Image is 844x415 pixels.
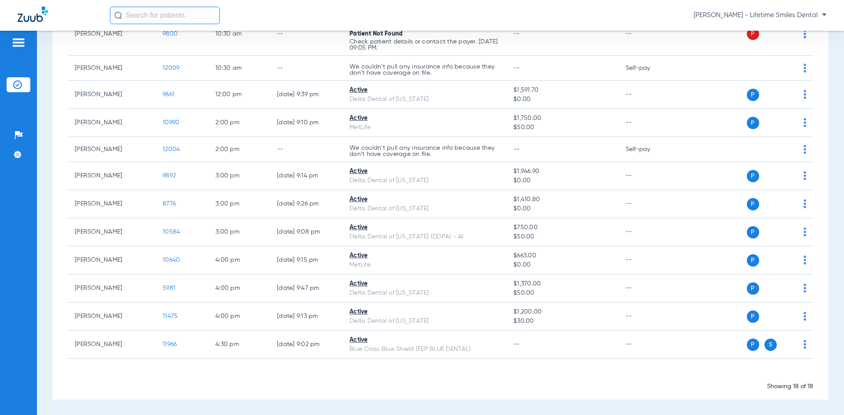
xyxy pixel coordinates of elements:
[694,11,826,20] span: [PERSON_NAME] - Lifetime Smiles Dental
[270,56,342,81] td: --
[349,176,499,185] div: Delta Dental of [US_STATE]
[270,218,342,246] td: [DATE] 9:08 PM
[163,65,179,71] span: 12009
[270,190,342,218] td: [DATE] 9:26 PM
[163,91,175,97] span: 9661
[513,167,611,176] span: $1,946.90
[270,12,342,56] td: --
[349,145,499,157] p: We couldn’t pull any insurance info because they don’t have coverage on file.
[804,171,806,180] img: group-dot-blue.svg
[208,109,270,137] td: 2:00 PM
[747,117,759,129] span: P
[349,204,499,213] div: Delta Dental of [US_STATE]
[349,251,499,260] div: Active
[349,307,499,317] div: Active
[804,284,806,292] img: group-dot-blue.svg
[747,339,759,351] span: P
[68,331,156,359] td: [PERSON_NAME]
[804,90,806,99] img: group-dot-blue.svg
[163,257,180,263] span: 10640
[513,195,611,204] span: $1,410.80
[747,226,759,238] span: P
[804,340,806,349] img: group-dot-blue.svg
[804,29,806,38] img: group-dot-blue.svg
[349,223,499,232] div: Active
[68,303,156,331] td: [PERSON_NAME]
[163,146,180,152] span: 12004
[110,7,220,24] input: Search for patients
[804,145,806,154] img: group-dot-blue.svg
[68,162,156,190] td: [PERSON_NAME]
[513,31,520,37] span: --
[618,246,678,274] td: --
[618,12,678,56] td: --
[163,285,175,291] span: 5981
[270,81,342,109] td: [DATE] 9:39 PM
[11,37,25,48] img: hamburger-icon
[618,218,678,246] td: --
[208,303,270,331] td: 4:00 PM
[18,7,48,22] img: Zuub Logo
[513,114,611,123] span: $1,750.00
[349,123,499,132] div: MetLife
[513,341,520,347] span: --
[349,64,499,76] p: We couldn’t pull any insurance info because they don’t have coverage on file.
[163,31,178,37] span: 9800
[208,81,270,109] td: 12:00 PM
[804,227,806,236] img: group-dot-blue.svg
[618,303,678,331] td: --
[513,223,611,232] span: $750.00
[208,190,270,218] td: 3:00 PM
[208,246,270,274] td: 4:00 PM
[270,303,342,331] td: [DATE] 9:13 PM
[764,339,777,351] span: S
[270,109,342,137] td: [DATE] 9:10 PM
[68,12,156,56] td: [PERSON_NAME]
[349,167,499,176] div: Active
[618,56,678,81] td: Self-pay
[804,199,806,208] img: group-dot-blue.svg
[618,137,678,162] td: Self-pay
[804,64,806,72] img: group-dot-blue.svg
[618,190,678,218] td: --
[163,201,176,207] span: 8776
[513,86,611,95] span: $1,591.70
[349,114,499,123] div: Active
[349,232,499,242] div: Delta Dental of [US_STATE] (DDPA) - AI
[513,146,520,152] span: --
[804,312,806,321] img: group-dot-blue.svg
[270,137,342,162] td: --
[513,65,520,71] span: --
[618,109,678,137] td: --
[68,190,156,218] td: [PERSON_NAME]
[513,307,611,317] span: $1,200.00
[513,232,611,242] span: $50.00
[349,336,499,345] div: Active
[208,274,270,303] td: 4:00 PM
[349,86,499,95] div: Active
[68,137,156,162] td: [PERSON_NAME]
[270,246,342,274] td: [DATE] 9:15 PM
[270,331,342,359] td: [DATE] 9:02 PM
[747,198,759,210] span: P
[618,162,678,190] td: --
[349,31,403,37] span: Patient Not Found
[68,81,156,109] td: [PERSON_NAME]
[349,279,499,289] div: Active
[68,56,156,81] td: [PERSON_NAME]
[163,229,180,235] span: 10584
[747,170,759,182] span: P
[804,118,806,127] img: group-dot-blue.svg
[747,28,759,40] span: P
[513,176,611,185] span: $0.00
[208,218,270,246] td: 3:00 PM
[349,345,499,354] div: Blue Cross Blue Shield (FEP BLUE DENTAL)
[513,317,611,326] span: $30.00
[513,279,611,289] span: $1,370.00
[163,173,176,179] span: 9892
[163,313,178,319] span: 11475
[208,137,270,162] td: 2:00 PM
[68,246,156,274] td: [PERSON_NAME]
[513,204,611,213] span: $0.00
[68,274,156,303] td: [PERSON_NAME]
